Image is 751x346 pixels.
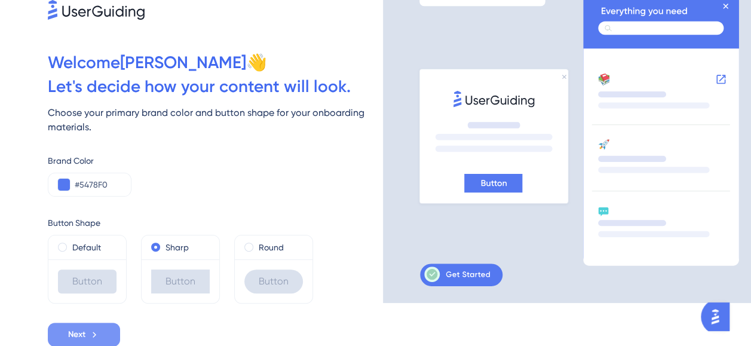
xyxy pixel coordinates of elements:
[48,75,383,99] div: Let ' s decide how your content will look.
[72,240,101,255] label: Default
[701,299,737,335] iframe: UserGuiding AI Assistant Launcher
[48,216,383,230] div: Button Shape
[58,270,117,293] div: Button
[68,327,85,342] span: Next
[259,240,284,255] label: Round
[48,106,383,134] div: Choose your primary brand color and button shape for your onboarding materials.
[244,270,303,293] div: Button
[48,51,383,75] div: Welcome [PERSON_NAME] 👋
[165,240,189,255] label: Sharp
[48,154,383,168] div: Brand Color
[151,270,210,293] div: Button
